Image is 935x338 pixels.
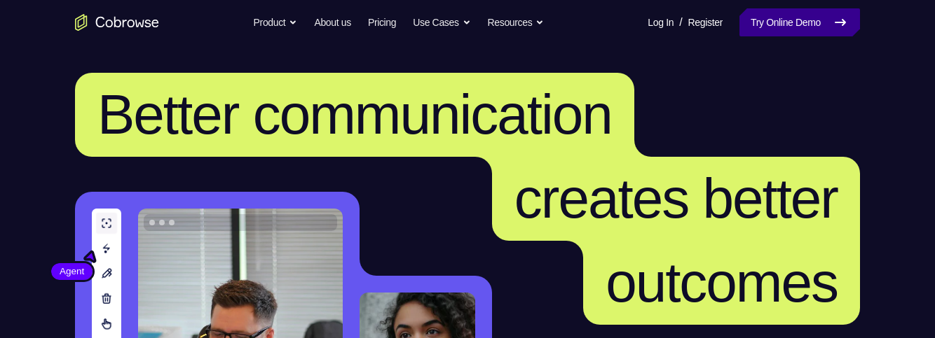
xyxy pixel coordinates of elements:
span: outcomes [606,251,838,314]
span: / [679,14,682,31]
button: Product [254,8,298,36]
span: creates better [514,167,838,230]
span: Better communication [97,83,612,146]
a: Pricing [368,8,396,36]
a: Register [688,8,723,36]
button: Use Cases [413,8,470,36]
a: About us [314,8,350,36]
a: Log In [648,8,674,36]
button: Resources [488,8,545,36]
a: Go to the home page [75,14,159,31]
a: Try Online Demo [739,8,860,36]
